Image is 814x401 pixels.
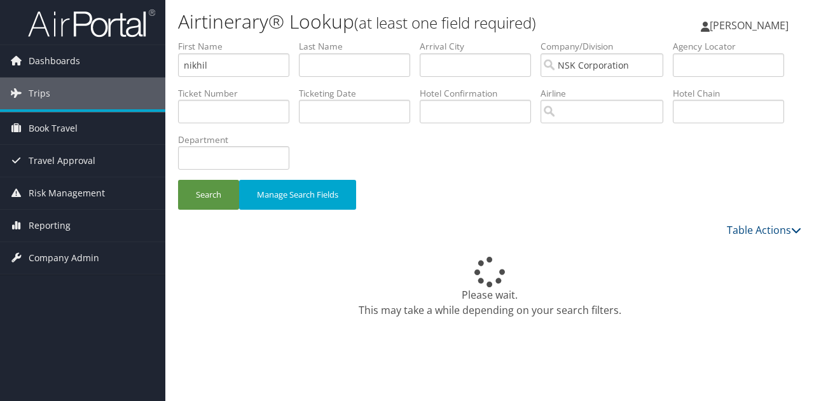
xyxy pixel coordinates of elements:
[29,45,80,77] span: Dashboards
[420,87,541,100] label: Hotel Confirmation
[29,177,105,209] span: Risk Management
[239,180,356,210] button: Manage Search Fields
[710,18,789,32] span: [PERSON_NAME]
[178,40,299,53] label: First Name
[178,257,801,318] div: Please wait. This may take a while depending on your search filters.
[29,78,50,109] span: Trips
[178,180,239,210] button: Search
[673,40,794,53] label: Agency Locator
[727,223,801,237] a: Table Actions
[29,210,71,241] span: Reporting
[29,145,95,177] span: Travel Approval
[29,242,99,274] span: Company Admin
[178,87,299,100] label: Ticket Number
[420,40,541,53] label: Arrival City
[299,40,420,53] label: Last Name
[354,12,536,33] small: (at least one field required)
[541,87,673,100] label: Airline
[673,87,794,100] label: Hotel Chain
[178,133,299,146] label: Department
[28,8,155,38] img: airportal-logo.png
[178,8,593,35] h1: Airtinerary® Lookup
[701,6,801,44] a: [PERSON_NAME]
[299,87,420,100] label: Ticketing Date
[29,112,78,144] span: Book Travel
[541,40,673,53] label: Company/Division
